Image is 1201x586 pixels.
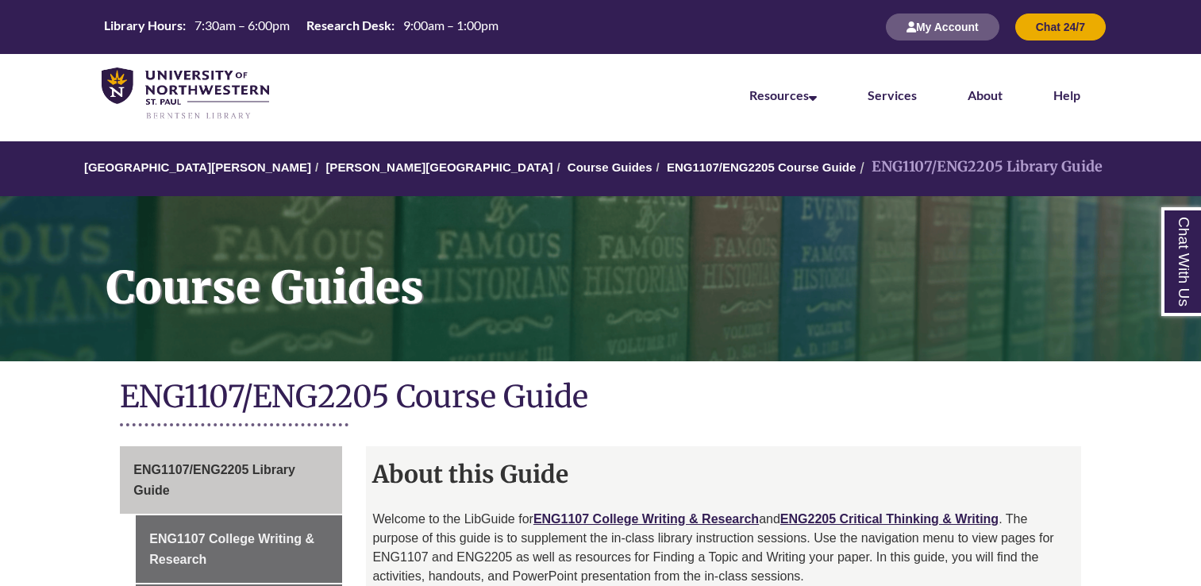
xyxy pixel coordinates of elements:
[533,512,759,526] a: ENG1107 College Writing & Research
[98,17,188,34] th: Library Hours:
[325,160,552,174] a: [PERSON_NAME][GEOGRAPHIC_DATA]
[120,446,342,514] a: ENG1107/ENG2205 Library Guide
[133,463,295,497] span: ENG1107/ENG2205 Library Guide
[98,17,505,37] table: Hours Today
[886,13,999,40] button: My Account
[1015,20,1106,33] a: Chat 24/7
[749,87,817,102] a: Resources
[300,17,397,34] th: Research Desk:
[194,17,290,33] span: 7:30am – 6:00pm
[89,196,1201,341] h1: Course Guides
[886,20,999,33] a: My Account
[868,87,917,102] a: Services
[780,512,999,526] a: ENG2205 Critical Thinking & Writing
[968,87,1003,102] a: About
[84,160,311,174] a: [GEOGRAPHIC_DATA][PERSON_NAME]
[568,160,652,174] a: Course Guides
[120,377,1080,419] h1: ENG1107/ENG2205 Course Guide
[856,156,1103,179] li: ENG1107/ENG2205 Library Guide
[366,454,1080,494] h2: About this Guide
[372,510,1074,586] p: Welcome to the LibGuide for and . The purpose of this guide is to supplement the in-class library...
[102,67,269,121] img: UNWSP Library Logo
[667,160,856,174] a: ENG1107/ENG2205 Course Guide
[1015,13,1106,40] button: Chat 24/7
[98,17,505,38] a: Hours Today
[136,515,342,583] a: ENG1107 College Writing & Research
[1053,87,1080,102] a: Help
[403,17,498,33] span: 9:00am – 1:00pm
